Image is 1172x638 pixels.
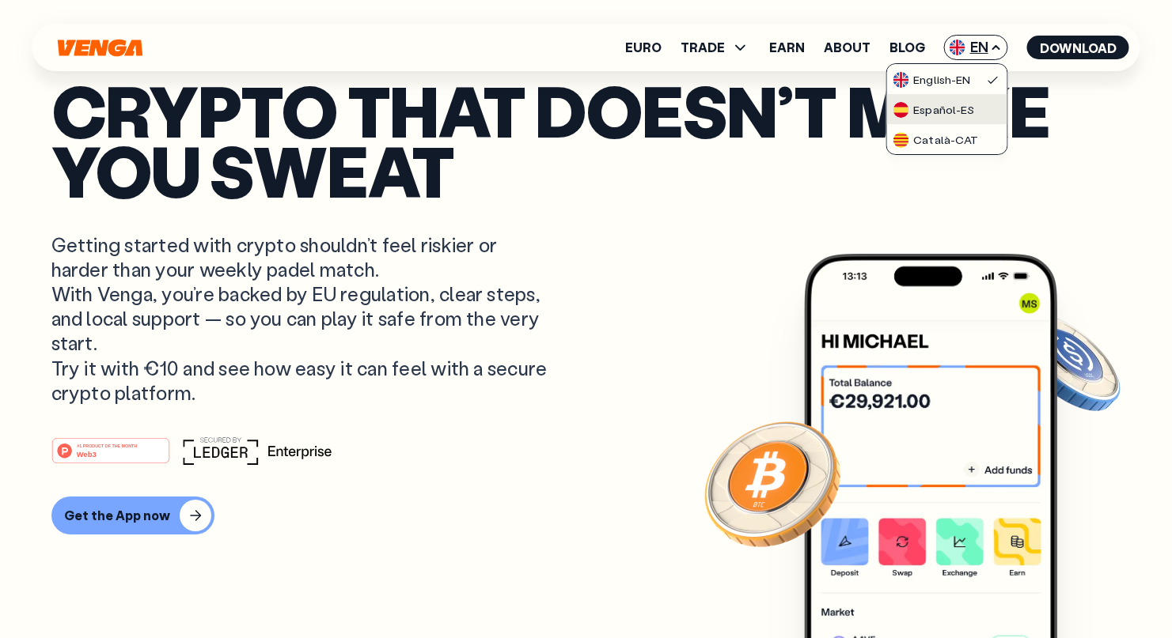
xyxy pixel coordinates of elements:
[886,64,1007,94] a: flag-ukEnglish-EN
[893,132,978,148] div: Català - CAT
[701,412,844,554] img: Bitcoin
[769,41,805,54] a: Earn
[51,232,552,405] p: Getting started with crypto shouldn’t feel riskier or harder than your weekly padel match. With V...
[824,41,870,54] a: About
[681,38,750,57] span: TRADE
[893,102,974,118] div: Español - ES
[51,447,170,467] a: #1 PRODUCT OF THE MONTHWeb3
[889,41,925,54] a: Blog
[944,35,1008,60] span: EN
[893,102,908,118] img: flag-es
[893,72,908,88] img: flag-uk
[886,124,1007,154] a: flag-catCatalà-CAT
[893,72,970,88] div: English - EN
[76,450,96,459] tspan: Web3
[77,444,137,448] tspan: #1 PRODUCT OF THE MONTH
[64,508,170,523] div: Get the App now
[893,132,908,148] img: flag-cat
[56,39,145,57] svg: Home
[51,496,214,534] button: Get the App now
[681,41,725,54] span: TRADE
[625,41,662,54] a: Euro
[1010,305,1124,419] img: USDC coin
[51,496,1121,534] a: Get the App now
[51,80,1121,201] p: Crypto that doesn’t make you sweat
[886,94,1007,124] a: flag-esEspañol-ES
[950,40,965,55] img: flag-uk
[1027,36,1129,59] button: Download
